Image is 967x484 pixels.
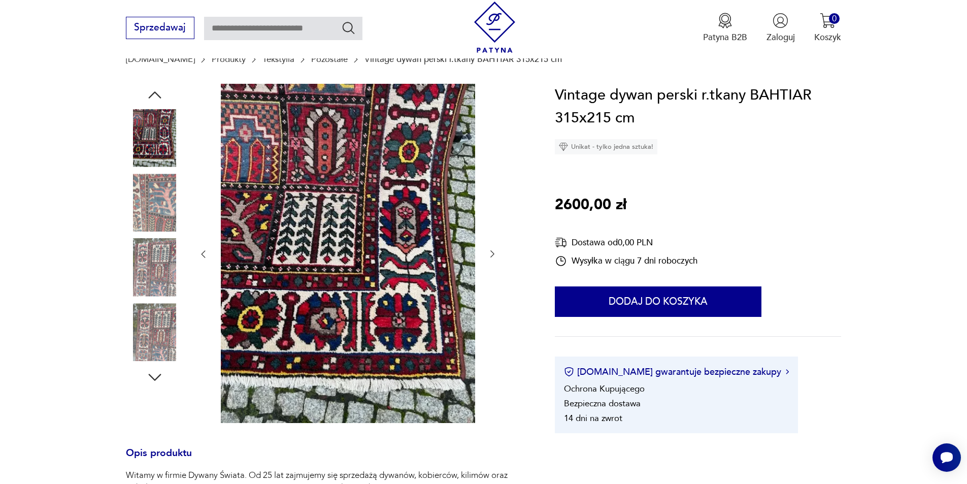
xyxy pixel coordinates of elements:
[126,303,184,361] img: Zdjęcie produktu Vintage dywan perski r.tkany BAHTIAR 315x215 cm
[469,2,520,53] img: Patyna - sklep z meblami i dekoracjami vintage
[564,367,574,377] img: Ikona certyfikatu
[126,24,194,33] a: Sprzedawaj
[564,383,645,395] li: Ochrona Kupującego
[555,286,761,317] button: Dodaj do koszyka
[126,54,195,64] a: [DOMAIN_NAME]
[311,54,348,64] a: Pozostałe
[212,54,246,64] a: Produkty
[820,13,836,28] img: Ikona koszyka
[555,236,567,249] img: Ikona dostawy
[717,13,733,28] img: Ikona medalu
[773,13,788,28] img: Ikonka użytkownika
[364,54,562,64] p: Vintage dywan perski r.tkany BAHTIAR 315x215 cm
[555,193,626,217] p: 2600,00 zł
[262,54,294,64] a: Tekstylia
[555,139,657,154] div: Unikat - tylko jedna sztuka!
[126,109,184,167] img: Zdjęcie produktu Vintage dywan perski r.tkany BAHTIAR 315x215 cm
[814,31,841,43] p: Koszyk
[814,13,841,43] button: 0Koszyk
[829,13,840,24] div: 0
[786,369,789,374] img: Ikona strzałki w prawo
[126,449,526,470] h3: Opis produktu
[703,31,747,43] p: Patyna B2B
[564,412,622,424] li: 14 dni na zwrot
[932,443,961,472] iframe: Smartsupp widget button
[555,255,697,267] div: Wysyłka w ciągu 7 dni roboczych
[766,31,795,43] p: Zaloguj
[703,13,747,43] button: Patyna B2B
[555,236,697,249] div: Dostawa od 0,00 PLN
[703,13,747,43] a: Ikona medaluPatyna B2B
[126,17,194,39] button: Sprzedawaj
[555,84,841,130] h1: Vintage dywan perski r.tkany BAHTIAR 315x215 cm
[559,142,568,151] img: Ikona diamentu
[126,239,184,297] img: Zdjęcie produktu Vintage dywan perski r.tkany BAHTIAR 315x215 cm
[766,13,795,43] button: Zaloguj
[564,398,641,409] li: Bezpieczna dostawa
[221,84,475,423] img: Zdjęcie produktu Vintage dywan perski r.tkany BAHTIAR 315x215 cm
[126,174,184,232] img: Zdjęcie produktu Vintage dywan perski r.tkany BAHTIAR 315x215 cm
[564,366,789,378] button: [DOMAIN_NAME] gwarantuje bezpieczne zakupy
[341,20,356,35] button: Szukaj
